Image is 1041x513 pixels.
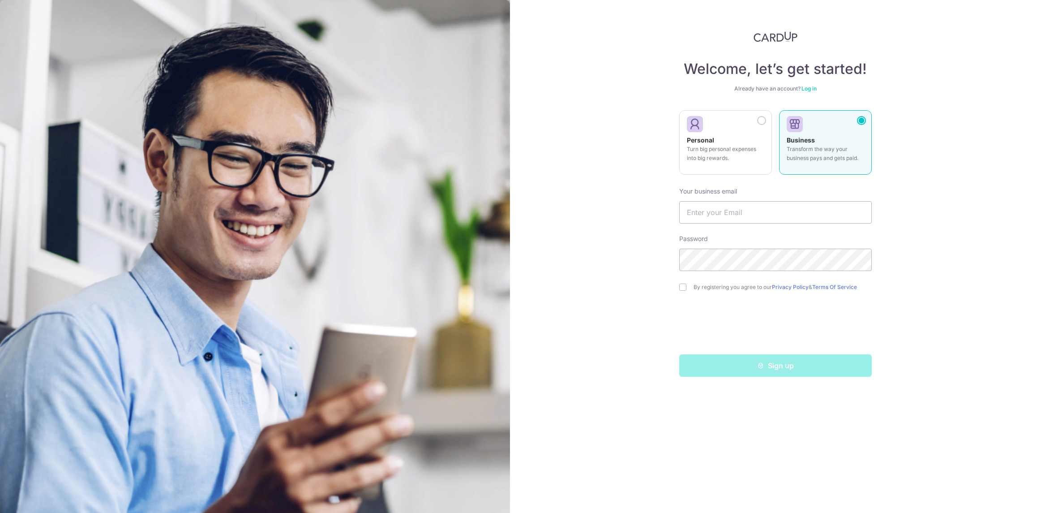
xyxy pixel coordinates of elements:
[787,136,815,144] strong: Business
[772,284,809,290] a: Privacy Policy
[754,31,797,42] img: CardUp Logo
[679,201,872,224] input: Enter your Email
[679,60,872,78] h4: Welcome, let’s get started!
[679,234,708,243] label: Password
[679,187,737,196] label: Your business email
[679,85,872,92] div: Already have an account?
[812,284,857,290] a: Terms Of Service
[707,309,844,344] iframe: reCAPTCHA
[679,110,772,180] a: Personal Turn big personal expenses into big rewards.
[687,145,764,163] p: Turn big personal expenses into big rewards.
[687,136,714,144] strong: Personal
[694,284,872,291] label: By registering you agree to our &
[801,85,817,92] a: Log in
[787,145,864,163] p: Transform the way your business pays and gets paid.
[779,110,872,180] a: Business Transform the way your business pays and gets paid.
